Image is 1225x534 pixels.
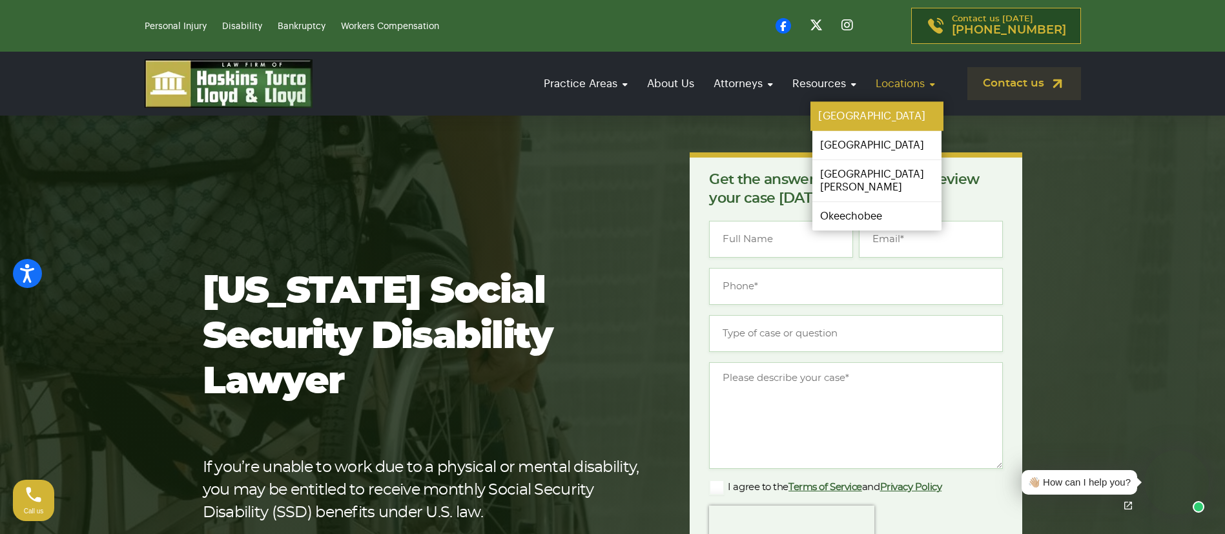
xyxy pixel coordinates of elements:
[810,102,943,131] a: [GEOGRAPHIC_DATA]
[24,508,44,515] span: Call us
[952,24,1066,37] span: [PHONE_NUMBER]
[788,482,862,492] a: Terms of Service
[278,22,325,31] a: Bankruptcy
[222,22,262,31] a: Disability
[709,170,1003,208] p: Get the answers you need. We’ll review your case [DATE], for free.
[709,268,1003,305] input: Phone*
[869,65,942,102] a: Locations
[880,482,942,492] a: Privacy Policy
[952,15,1066,37] p: Contact us [DATE]
[709,221,853,258] input: Full Name
[812,131,942,159] a: [GEOGRAPHIC_DATA]
[537,65,634,102] a: Practice Areas
[786,65,863,102] a: Resources
[145,59,313,108] img: logo
[641,65,701,102] a: About Us
[709,480,942,495] label: I agree to the and
[1115,492,1142,519] a: Open chat
[709,315,1003,352] input: Type of case or question
[203,269,649,405] h1: [US_STATE] Social Security Disability Lawyer
[911,8,1081,44] a: Contact us [DATE][PHONE_NUMBER]
[967,67,1081,100] a: Contact us
[1028,475,1131,490] div: 👋🏼 How can I help you?
[812,202,942,231] a: Okeechobee
[145,22,207,31] a: Personal Injury
[707,65,779,102] a: Attorneys
[341,22,439,31] a: Workers Compensation
[859,221,1003,258] input: Email*
[203,457,649,524] p: If you’re unable to work due to a physical or mental disability, you may be entitled to receive m...
[812,160,942,201] a: [GEOGRAPHIC_DATA][PERSON_NAME]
